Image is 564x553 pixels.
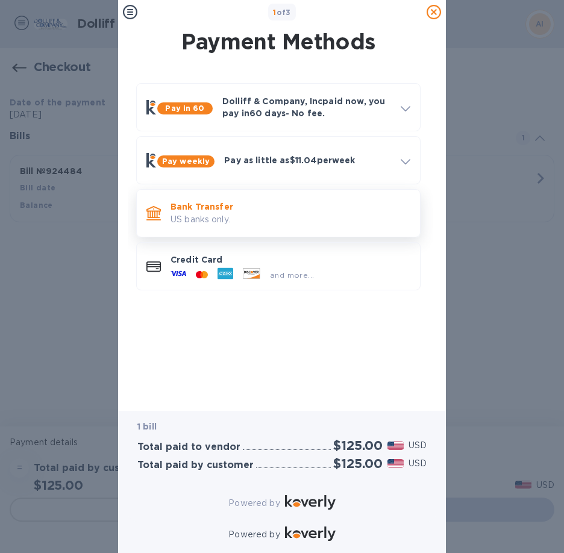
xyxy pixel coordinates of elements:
[409,439,427,452] p: USD
[228,528,280,541] p: Powered by
[224,154,391,166] p: Pay as little as $11.04 per week
[162,157,210,166] b: Pay weekly
[137,460,254,471] h3: Total paid by customer
[228,497,280,510] p: Powered by
[333,456,383,471] h2: $125.00
[285,495,336,510] img: Logo
[137,422,157,431] b: 1 bill
[171,201,410,213] p: Bank Transfer
[273,8,276,17] span: 1
[333,438,383,453] h2: $125.00
[387,442,404,450] img: USD
[222,95,391,119] p: Dolliff & Company, Inc paid now, you pay in 60 days - No fee.
[171,254,410,266] p: Credit Card
[270,270,314,280] span: and more...
[285,526,336,541] img: Logo
[273,8,291,17] b: of 3
[171,213,410,226] p: US banks only.
[409,457,427,470] p: USD
[165,104,204,113] b: Pay in 60
[137,442,240,453] h3: Total paid to vendor
[134,29,423,54] h1: Payment Methods
[387,459,404,467] img: USD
